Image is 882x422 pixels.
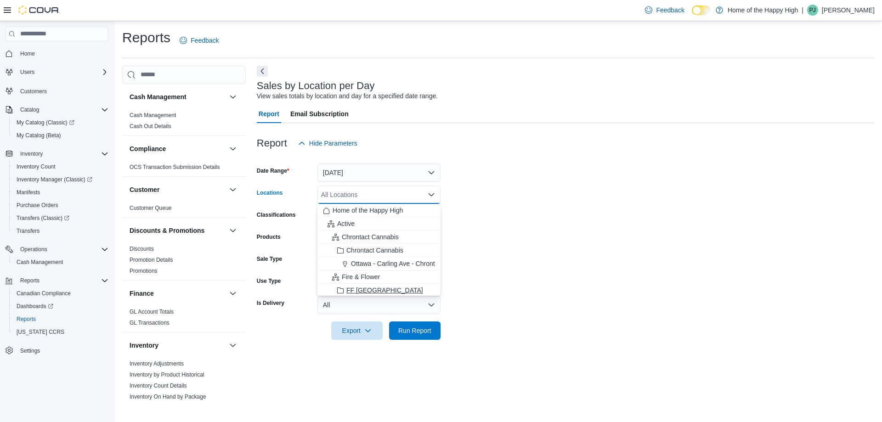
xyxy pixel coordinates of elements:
[9,287,112,300] button: Canadian Compliance
[641,1,688,19] a: Feedback
[9,160,112,173] button: Inventory Count
[13,213,108,224] span: Transfers (Classic)
[130,383,187,389] a: Inventory Count Details
[257,277,281,285] label: Use Type
[728,5,798,16] p: Home of the Happy High
[20,50,35,57] span: Home
[17,189,40,196] span: Manifests
[342,272,380,281] span: Fire & Flower
[13,257,67,268] a: Cash Management
[13,187,108,198] span: Manifests
[331,321,383,340] button: Export
[20,347,40,354] span: Settings
[17,244,108,255] span: Operations
[17,148,46,159] button: Inventory
[20,150,43,158] span: Inventory
[317,270,441,284] button: Fire & Flower
[130,226,204,235] h3: Discounts & Promotions
[13,174,96,185] a: Inventory Manager (Classic)
[13,288,108,299] span: Canadian Compliance
[17,275,43,286] button: Reports
[130,163,220,171] span: OCS Transaction Submission Details
[130,185,159,194] h3: Customer
[17,176,92,183] span: Inventory Manager (Classic)
[257,255,282,263] label: Sale Type
[317,217,441,231] button: Active
[130,371,204,378] a: Inventory by Product Historical
[13,213,73,224] a: Transfers (Classic)
[130,289,226,298] button: Finance
[17,85,108,96] span: Customers
[17,48,108,59] span: Home
[346,286,423,295] span: FF [GEOGRAPHIC_DATA]
[130,341,226,350] button: Inventory
[17,345,108,356] span: Settings
[17,132,61,139] span: My Catalog (Beta)
[130,204,171,212] span: Customer Queue
[130,185,226,194] button: Customer
[130,144,166,153] h3: Compliance
[257,299,284,307] label: Is Delivery
[257,80,375,91] h3: Sales by Location per Day
[317,204,441,217] button: Home of the Happy High
[13,225,108,236] span: Transfers
[333,206,403,215] span: Home of the Happy High
[130,112,176,118] a: Cash Management
[122,28,170,47] h1: Reports
[130,393,206,400] span: Inventory On Hand by Package
[317,231,441,244] button: Chrontact Cannabis
[13,326,108,338] span: Washington CCRS
[428,191,435,198] button: Close list of options
[656,6,684,15] span: Feedback
[130,123,171,129] a: Cash Out Details
[17,290,71,297] span: Canadian Compliance
[2,344,112,357] button: Settings
[17,119,74,126] span: My Catalog (Classic)
[17,104,43,115] button: Catalog
[809,5,816,16] span: PJ
[122,203,246,217] div: Customer
[227,288,238,299] button: Finance
[802,5,803,16] p: |
[130,226,226,235] button: Discounts & Promotions
[130,92,187,101] h3: Cash Management
[13,314,108,325] span: Reports
[13,301,108,312] span: Dashboards
[351,259,472,268] span: Ottawa - Carling Ave - Chrontact Cannabis
[257,189,283,197] label: Locations
[13,288,74,299] a: Canadian Compliance
[17,328,64,336] span: [US_STATE] CCRS
[20,68,34,76] span: Users
[9,225,112,237] button: Transfers
[398,326,431,335] span: Run Report
[17,345,44,356] a: Settings
[130,309,174,315] a: GL Account Totals
[2,243,112,256] button: Operations
[317,244,441,257] button: Chrontact Cannabis
[294,134,361,152] button: Hide Parameters
[17,163,56,170] span: Inventory Count
[17,275,108,286] span: Reports
[17,244,51,255] button: Operations
[130,382,187,389] span: Inventory Count Details
[317,284,441,297] button: FF [GEOGRAPHIC_DATA]
[9,300,112,313] a: Dashboards
[130,319,170,326] span: GL Transactions
[342,232,399,242] span: Chrontact Cannabis
[130,360,184,367] span: Inventory Adjustments
[20,277,40,284] span: Reports
[130,341,158,350] h3: Inventory
[13,130,108,141] span: My Catalog (Beta)
[9,313,112,326] button: Reports
[130,144,226,153] button: Compliance
[130,371,204,378] span: Inventory by Product Historical
[257,211,296,219] label: Classifications
[17,202,58,209] span: Purchase Orders
[191,36,219,45] span: Feedback
[13,130,65,141] a: My Catalog (Beta)
[130,164,220,170] a: OCS Transaction Submission Details
[227,184,238,195] button: Customer
[9,116,112,129] a: My Catalog (Classic)
[17,86,51,97] a: Customers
